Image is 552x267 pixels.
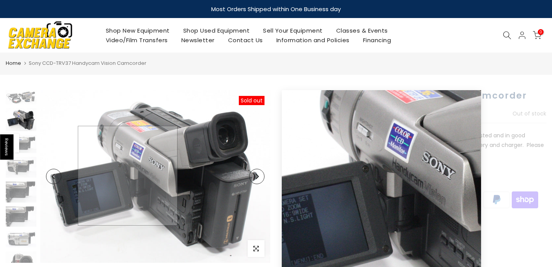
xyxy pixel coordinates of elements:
[6,206,36,227] img: Sony CCD-TRV37 Handycam Vision Camcorder Video Equipment - Video Camera Sony 317699
[46,169,61,184] button: Previous
[6,231,36,247] img: Sony CCD-TRV37 Handycam Vision Camcorder Video Equipment - Video Camera Sony 317699
[6,90,36,104] img: Sony CCD-TRV37 Handycam Vision Camcorder Video Equipment - Video Camera Sony 317699
[249,169,264,184] button: Next
[313,151,342,158] button: Read more
[396,190,425,209] img: discover
[292,253,311,262] span: 317699
[356,35,398,45] a: Financing
[533,31,541,40] a: 0
[99,26,176,35] a: Shop New Equipment
[282,90,546,101] h1: Sony CCD-TRV37 Handycam Vision Camcorder
[282,109,317,119] div: $149.99
[176,26,256,35] a: Shop Used Equipment
[29,59,146,67] span: Sony CCD-TRV37 Handycam Vision Camcorder
[368,190,396,209] img: apple pay
[211,5,341,13] strong: Most Orders Shipped within One Business day
[282,236,324,244] a: Ask a Question
[6,181,36,203] img: Sony CCD-TRV37 Handycam Vision Camcorder Video Equipment - Video Camera Sony 317699
[256,26,330,35] a: Sell Your Equipment
[538,29,544,35] span: 0
[329,26,394,35] a: Classes & Events
[174,35,221,45] a: Newsletter
[282,131,546,160] p: This is a Sony CCD-TRV37 Handycam Vision Camcorder. This has been tested and in good working orde...
[282,209,310,228] img: visa
[6,135,36,153] img: Sony CCD-TRV37 Handycam Vision Camcorder Video Equipment - Video Camera Sony 317699
[310,190,339,209] img: amazon payments
[511,190,539,209] img: shopify pay
[339,190,368,209] img: american express
[6,108,36,131] img: Sony CCD-TRV37 Handycam Vision Camcorder Video Equipment - Video Camera Sony 317699
[269,35,356,45] a: Information and Policies
[282,190,310,209] img: synchrony
[6,59,21,67] a: Home
[282,253,546,262] div: SKU:
[513,110,546,117] span: Out of stock
[221,35,269,45] a: Contact Us
[453,190,482,209] img: master
[6,157,36,177] img: Sony CCD-TRV37 Handycam Vision Camcorder Video Equipment - Video Camera Sony 317699
[425,190,453,209] img: google pay
[40,90,270,263] img: Sony CCD-TRV37 Handycam Vision Camcorder Video Equipment - Video Camera Sony 317699
[482,190,511,209] img: paypal
[99,35,174,45] a: Video/Film Transfers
